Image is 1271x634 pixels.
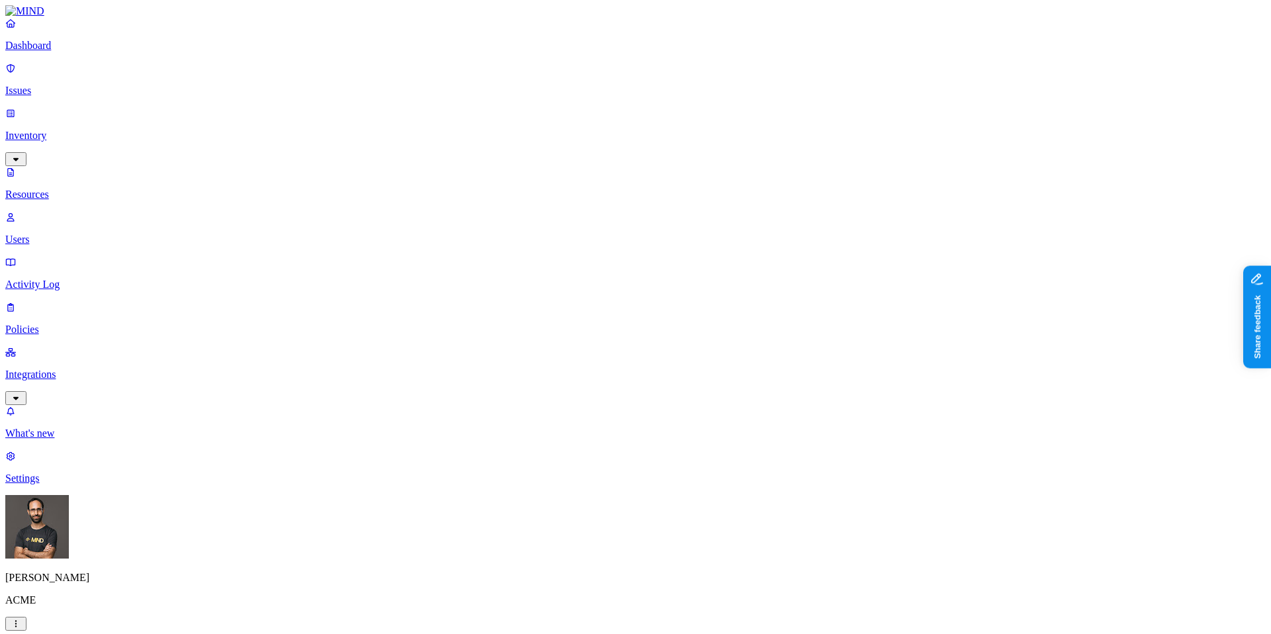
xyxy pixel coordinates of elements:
[5,166,1266,201] a: Resources
[5,17,1266,52] a: Dashboard
[5,279,1266,291] p: Activity Log
[5,85,1266,97] p: Issues
[5,473,1266,484] p: Settings
[5,234,1266,246] p: Users
[1243,266,1271,369] iframe: Marker.io feedback button
[5,369,1266,381] p: Integrations
[5,450,1266,484] a: Settings
[5,62,1266,97] a: Issues
[5,324,1266,336] p: Policies
[5,256,1266,291] a: Activity Log
[5,5,44,17] img: MIND
[5,572,1266,584] p: [PERSON_NAME]
[5,40,1266,52] p: Dashboard
[5,107,1266,164] a: Inventory
[5,428,1266,439] p: What's new
[5,346,1266,403] a: Integrations
[5,211,1266,246] a: Users
[5,5,1266,17] a: MIND
[5,189,1266,201] p: Resources
[5,130,1266,142] p: Inventory
[5,495,69,559] img: Ohad Abarbanel
[5,405,1266,439] a: What's new
[5,594,1266,606] p: ACME
[5,301,1266,336] a: Policies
